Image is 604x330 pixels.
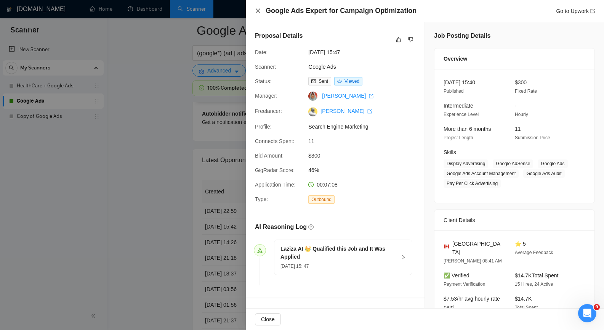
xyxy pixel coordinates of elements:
span: ✅ Verified [444,272,469,278]
span: dislike [408,37,413,43]
span: Search Engine Marketing [308,122,423,131]
span: [DATE] 15:47 [308,48,423,56]
span: Scanner: [255,64,276,70]
button: Close [255,313,281,325]
span: Connects Spent: [255,138,295,144]
span: Experience Level [444,112,479,117]
h5: Cover Letter [255,307,291,317]
a: [PERSON_NAME] export [322,93,373,99]
h4: Google Ads Expert for Campaign Optimization [266,6,417,16]
span: Google Ads Account Management [444,169,519,178]
span: eye [337,79,342,84]
div: Client Details [444,210,585,230]
span: Status: [255,78,272,84]
span: [DATE] 15: 47 [280,264,309,269]
span: export [367,109,372,114]
span: Close [261,315,275,324]
span: send [257,248,263,253]
span: Viewed [344,79,359,84]
span: Application Time: [255,182,296,188]
span: ⭐ 5 [515,241,526,247]
span: Profile: [255,124,272,130]
span: 46% [308,166,423,174]
span: Total Spent [515,305,538,310]
span: 11 [308,137,423,145]
span: Date: [255,49,268,55]
h5: AI Reasoning Log [255,222,307,232]
span: right [401,255,406,259]
span: Overview [444,55,467,63]
button: like [394,35,403,44]
span: $14.7K [515,296,532,302]
span: question-circle [308,224,314,230]
iframe: Intercom live chat [578,304,596,322]
span: export [369,94,373,98]
span: [GEOGRAPHIC_DATA] [452,240,503,256]
span: clock-circle [308,182,314,187]
span: Manager: [255,93,277,99]
span: $300 [515,79,527,85]
span: $300 [308,151,423,160]
span: Google AdSense [493,159,533,168]
img: 🇨🇦 [444,244,449,249]
h5: Proposal Details [255,31,303,40]
span: [DATE] 15:40 [444,79,475,85]
span: Pay Per Click Advertising [444,179,501,188]
h5: Job Posting Details [434,31,490,40]
span: Freelancer: [255,108,282,114]
span: mail [311,79,316,84]
span: Project Length [444,135,473,140]
span: Display Advertising [444,159,488,168]
a: [PERSON_NAME] export [320,108,372,114]
span: $7.53/hr avg hourly rate paid [444,296,500,310]
span: Fixed Rate [515,89,537,94]
h5: Laziza AI 👑 Qualified this Job and It Was Applied [280,245,397,261]
span: Intermediate [444,103,473,109]
span: Payment Verification [444,282,485,287]
span: export [590,9,595,13]
span: Google Ads Audit [523,169,564,178]
span: Bid Amount: [255,153,284,159]
button: Close [255,8,261,14]
button: dislike [406,35,415,44]
span: Hourly [515,112,528,117]
span: Sent [319,79,328,84]
span: $14.7K Total Spent [515,272,558,278]
span: Google Ads [308,63,423,71]
span: Type: [255,196,268,202]
span: 11 [515,126,521,132]
span: [PERSON_NAME] 08:41 AM [444,258,502,264]
span: 15 Hires, 24 Active [515,282,553,287]
span: More than 6 months [444,126,491,132]
span: - [515,103,517,109]
span: GigRadar Score: [255,167,295,173]
img: c1Jve4-8bI5f_gV8xTrQ4cdU2j0fYWBdk4ZuCBspGHH7KOCFYdG_I0DBs1_jCYNAP0 [308,107,317,116]
span: close [255,8,261,14]
span: Submission Price [515,135,550,140]
span: 9 [594,304,600,310]
span: like [396,37,401,43]
span: Outbound [308,195,335,204]
span: Google Ads [538,159,567,168]
span: Published [444,89,464,94]
span: 00:07:08 [317,182,338,188]
span: Average Feedback [515,250,553,255]
a: Go to Upworkexport [556,8,595,14]
span: Skills [444,149,456,155]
